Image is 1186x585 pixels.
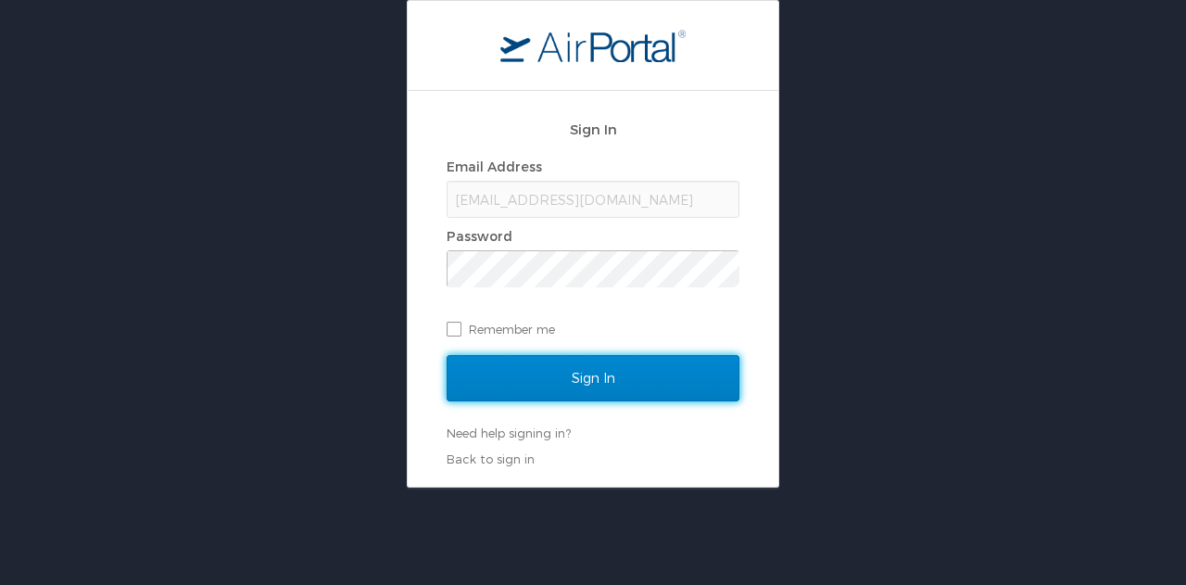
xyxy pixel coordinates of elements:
[447,228,512,244] label: Password
[447,315,739,343] label: Remember me
[447,426,571,440] a: Need help signing in?
[447,159,542,174] label: Email Address
[500,29,686,62] img: logo
[447,119,739,140] h2: Sign In
[447,451,535,466] a: Back to sign in
[447,355,739,401] input: Sign In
